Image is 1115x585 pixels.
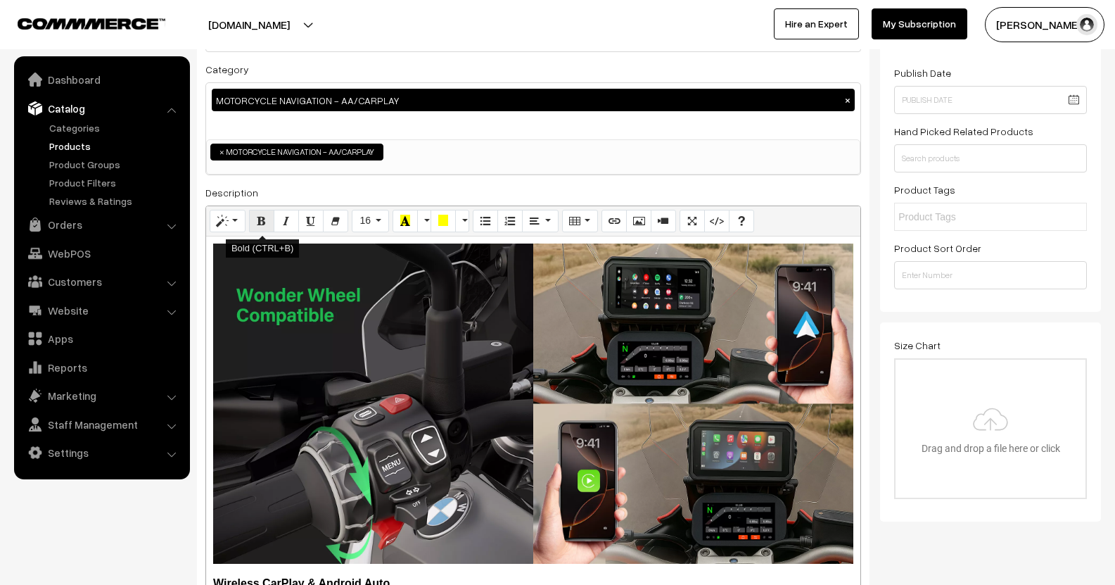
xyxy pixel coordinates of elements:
[205,62,249,77] label: Category
[323,210,348,232] button: Remove Font Style (CTRL+\)
[894,261,1087,289] input: Enter Number
[18,298,185,323] a: Website
[46,139,185,153] a: Products
[298,210,324,232] button: Underline (CTRL+U)
[455,210,469,232] button: More Color
[18,96,185,121] a: Catalog
[18,440,185,465] a: Settings
[417,210,431,232] button: More Color
[359,215,371,226] span: 16
[18,14,141,31] a: COMMMERCE
[249,210,274,232] button: Bold (CTRL+B)
[213,244,533,564] img: 17562100137111aoocci-bm6-motorcycle-screen-display-desc-oem.webp
[626,210,651,232] button: Picture
[274,210,299,232] button: Italic (CTRL+I)
[894,241,981,256] label: Product Sort Order
[985,7,1104,42] button: [PERSON_NAME]
[894,144,1087,172] input: Search products
[898,210,1021,225] input: Product Tags
[894,124,1033,139] label: Hand Picked Related Products
[46,194,185,208] a: Reviews & Ratings
[210,144,383,161] li: MOTORCYCLE NAVIGATION - AA/CARPLAY
[18,212,185,237] a: Orders
[46,120,185,135] a: Categories
[46,157,185,172] a: Product Groups
[46,175,185,190] a: Product Filters
[533,244,853,564] img: 17562100139904aoocci-bm6-motorcycle-screen-display-desc-carplay-android-auto.webp
[18,67,185,92] a: Dashboard
[393,210,418,232] button: Recent Color
[894,338,941,353] label: Size Chart
[473,210,498,232] button: Unordered list (CTRL+SHIFT+NUM7)
[210,210,246,232] button: Style
[212,89,855,111] div: MOTORCYCLE NAVIGATION - AA/CARPLAY
[601,210,627,232] button: Link (CTRL+K)
[18,241,185,266] a: WebPOS
[680,210,705,232] button: Full Screen
[894,65,951,80] label: Publish Date
[1076,14,1097,35] img: user
[159,7,339,42] button: [DOMAIN_NAME]
[651,210,676,232] button: Video
[872,8,967,39] a: My Subscription
[774,8,859,39] a: Hire an Expert
[18,326,185,351] a: Apps
[841,94,854,106] button: ×
[497,210,523,232] button: Ordered list (CTRL+SHIFT+NUM8)
[704,210,729,232] button: Code View
[894,182,955,197] label: Product Tags
[18,412,185,437] a: Staff Management
[219,146,224,158] span: ×
[18,18,165,29] img: COMMMERCE
[431,210,456,232] button: Background Color
[522,210,558,232] button: Paragraph
[352,210,389,232] button: Font Size
[18,383,185,408] a: Marketing
[729,210,754,232] button: Help
[18,355,185,380] a: Reports
[226,239,300,258] div: Bold (CTRL+B)
[894,86,1087,114] input: Publish Date
[18,269,185,294] a: Customers
[205,185,258,200] label: Description
[562,210,598,232] button: Table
